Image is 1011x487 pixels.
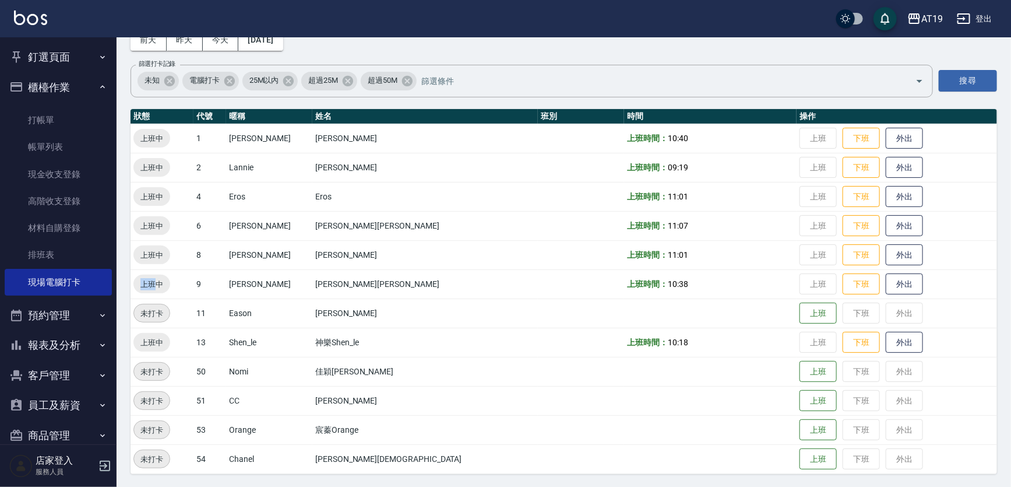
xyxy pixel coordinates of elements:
[799,419,837,441] button: 上班
[226,328,312,357] td: Shen_le
[312,299,538,328] td: [PERSON_NAME]
[843,274,880,295] button: 下班
[193,299,226,328] td: 11
[312,240,538,269] td: [PERSON_NAME]
[312,415,538,444] td: 宸蓁Orange
[14,10,47,25] img: Logo
[886,332,923,353] button: 外出
[182,75,227,86] span: 電腦打卡
[36,467,95,477] p: 服務人員
[226,240,312,269] td: [PERSON_NAME]
[873,7,897,30] button: save
[361,75,404,86] span: 超過50M
[5,421,112,451] button: 商品管理
[226,153,312,182] td: Lannie
[627,192,668,201] b: 上班時間：
[799,449,837,470] button: 上班
[886,128,923,149] button: 外出
[9,454,33,478] img: Person
[242,75,286,86] span: 25M以內
[131,109,193,124] th: 狀態
[886,244,923,266] button: 外出
[799,303,837,324] button: 上班
[624,109,797,124] th: 時間
[193,415,226,444] td: 53
[903,7,947,31] button: AT19
[668,192,688,201] span: 11:01
[312,386,538,415] td: [PERSON_NAME]
[799,390,837,412] button: 上班
[843,128,880,149] button: 下班
[226,269,312,299] td: [PERSON_NAME]
[193,357,226,386] td: 50
[134,424,170,436] span: 未打卡
[668,250,688,260] span: 11:01
[627,279,668,289] b: 上班時間：
[226,211,312,240] td: [PERSON_NAME]
[133,132,170,145] span: 上班中
[312,444,538,474] td: [PERSON_NAME][DEMOGRAPHIC_DATA]
[193,328,226,357] td: 13
[226,109,312,124] th: 暱稱
[134,453,170,465] span: 未打卡
[36,455,95,467] h5: 店家登入
[843,186,880,208] button: 下班
[627,163,668,172] b: 上班時間：
[939,70,997,92] button: 搜尋
[133,278,170,290] span: 上班中
[226,386,312,415] td: CC
[133,191,170,203] span: 上班中
[226,124,312,153] td: [PERSON_NAME]
[301,72,357,90] div: 超過25M
[5,269,112,296] a: 現場電腦打卡
[134,307,170,320] span: 未打卡
[133,220,170,232] span: 上班中
[5,107,112,134] a: 打帳單
[797,109,997,124] th: 操作
[668,221,688,230] span: 11:07
[226,357,312,386] td: Nomi
[312,182,538,211] td: Eros
[193,211,226,240] td: 6
[312,124,538,153] td: [PERSON_NAME]
[843,157,880,178] button: 下班
[312,153,538,182] td: [PERSON_NAME]
[627,134,668,143] b: 上班時間：
[193,182,226,211] td: 4
[226,415,312,444] td: Orange
[193,444,226,474] td: 54
[799,361,837,383] button: 上班
[668,163,688,172] span: 09:19
[668,134,688,143] span: 10:40
[193,124,226,153] td: 1
[627,338,668,347] b: 上班時間：
[538,109,624,124] th: 班別
[133,249,170,261] span: 上班中
[312,269,538,299] td: [PERSON_NAME][PERSON_NAME]
[226,444,312,474] td: Chanel
[5,300,112,331] button: 預約管理
[886,274,923,295] button: 外出
[193,386,226,415] td: 51
[134,395,170,407] span: 未打卡
[138,75,167,86] span: 未知
[5,72,112,103] button: 櫃檯作業
[361,72,417,90] div: 超過50M
[203,29,239,51] button: 今天
[133,337,170,349] span: 上班中
[182,72,239,90] div: 電腦打卡
[167,29,203,51] button: 昨天
[139,59,175,68] label: 篩選打卡記錄
[418,71,895,91] input: 篩選條件
[312,357,538,386] td: 佳穎[PERSON_NAME]
[5,390,112,421] button: 員工及薪資
[312,109,538,124] th: 姓名
[5,241,112,268] a: 排班表
[843,215,880,237] button: 下班
[242,72,298,90] div: 25M以內
[5,161,112,188] a: 現金收支登錄
[5,42,112,72] button: 釘選頁面
[226,299,312,328] td: Eason
[131,29,167,51] button: 前天
[193,109,226,124] th: 代號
